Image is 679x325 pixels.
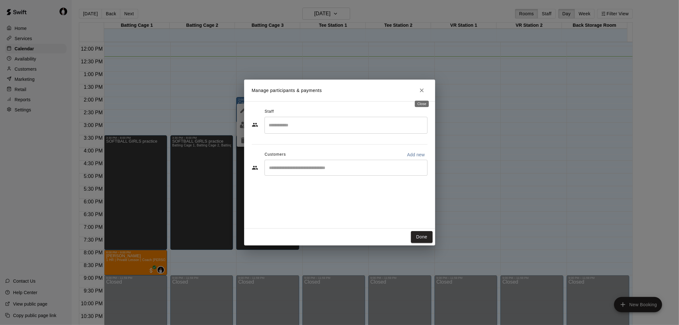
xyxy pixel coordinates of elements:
[252,165,258,171] svg: Customers
[405,150,428,160] button: Add new
[416,85,428,96] button: Close
[265,117,428,134] div: Search staff
[265,107,274,117] span: Staff
[265,160,428,176] div: Start typing to search customers...
[407,152,425,158] p: Add new
[411,231,432,243] button: Done
[415,101,429,107] div: Close
[265,150,286,160] span: Customers
[252,122,258,128] svg: Staff
[252,87,322,94] p: Manage participants & payments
